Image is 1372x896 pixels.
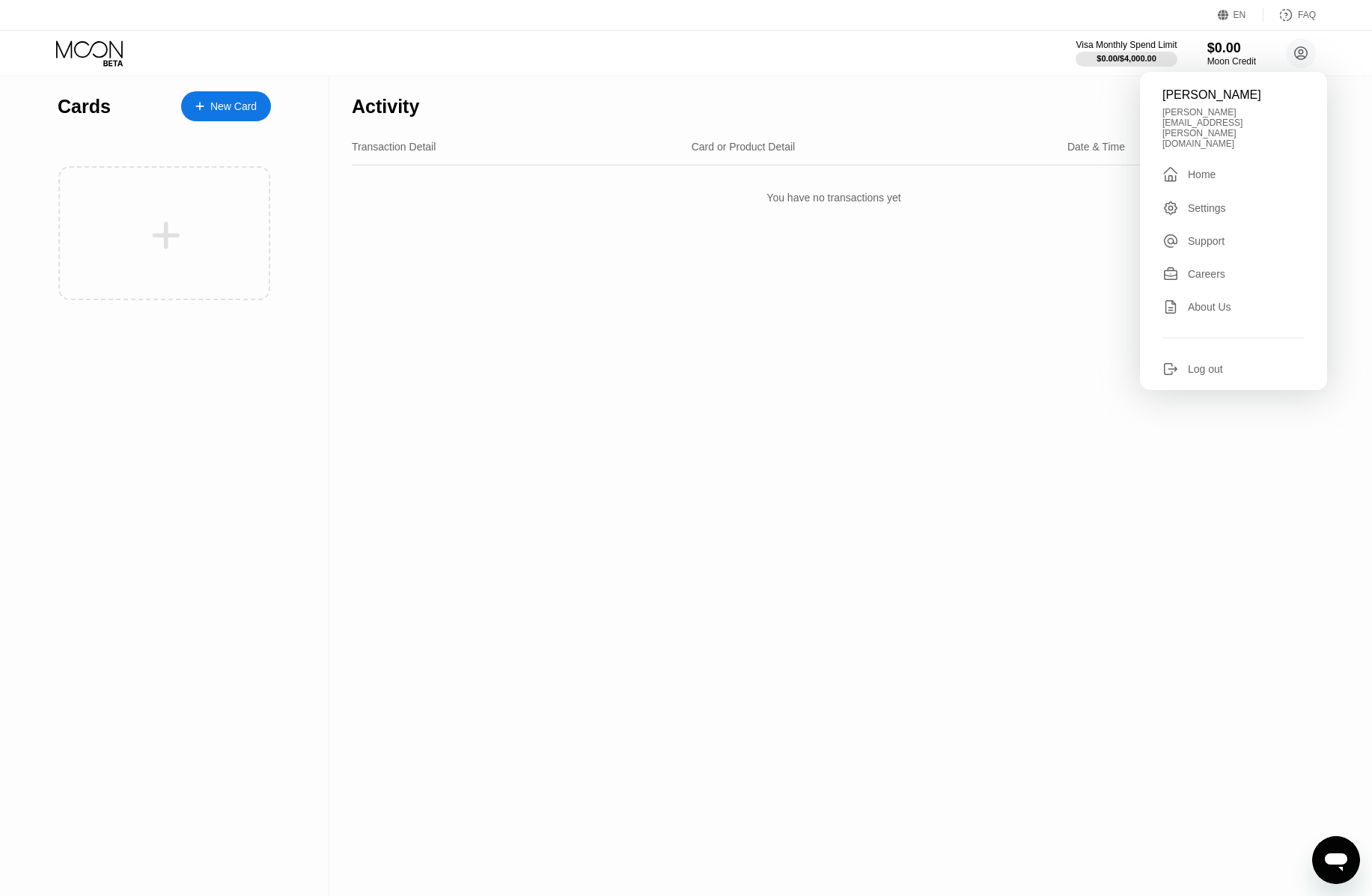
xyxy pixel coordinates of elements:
div: New Card [181,91,271,121]
div: Cards [58,96,111,118]
iframe: Button to launch messaging window [1312,836,1360,884]
div: [PERSON_NAME][EMAIL_ADDRESS][PERSON_NAME][DOMAIN_NAME] [1162,107,1305,149]
div: About Us [1188,301,1231,313]
div: $0.00 / $4,000.00 [1097,54,1156,63]
div: $0.00 [1207,40,1256,56]
div: Support [1188,235,1225,247]
div: Activity [352,96,419,118]
div: Log out [1162,361,1305,377]
div:  [1162,165,1179,183]
div: New Card [210,100,257,113]
div: Home [1162,165,1305,183]
div: $0.00Moon Credit [1207,40,1256,67]
div: EN [1218,7,1263,22]
div: Visa Monthly Spend Limit$0.00/$4,000.00 [1076,40,1177,67]
div: Date & Time [1067,141,1125,153]
div: You have no transactions yet [352,177,1316,219]
div: Transaction Detail [352,141,436,153]
div: Visa Monthly Spend Limit [1076,40,1177,50]
div: Home [1188,168,1216,180]
div: Careers [1188,268,1225,280]
div: FAQ [1263,7,1316,22]
div: Moon Credit [1207,56,1256,67]
div: [PERSON_NAME] [1162,88,1305,102]
div: FAQ [1298,10,1316,20]
div: Log out [1188,363,1223,375]
div: Card or Product Detail [692,141,796,153]
div: Support [1162,233,1305,249]
div: Settings [1188,202,1226,214]
div: About Us [1162,299,1305,315]
div: EN [1234,10,1246,20]
div: Settings [1162,200,1305,216]
div: Careers [1162,266,1305,282]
